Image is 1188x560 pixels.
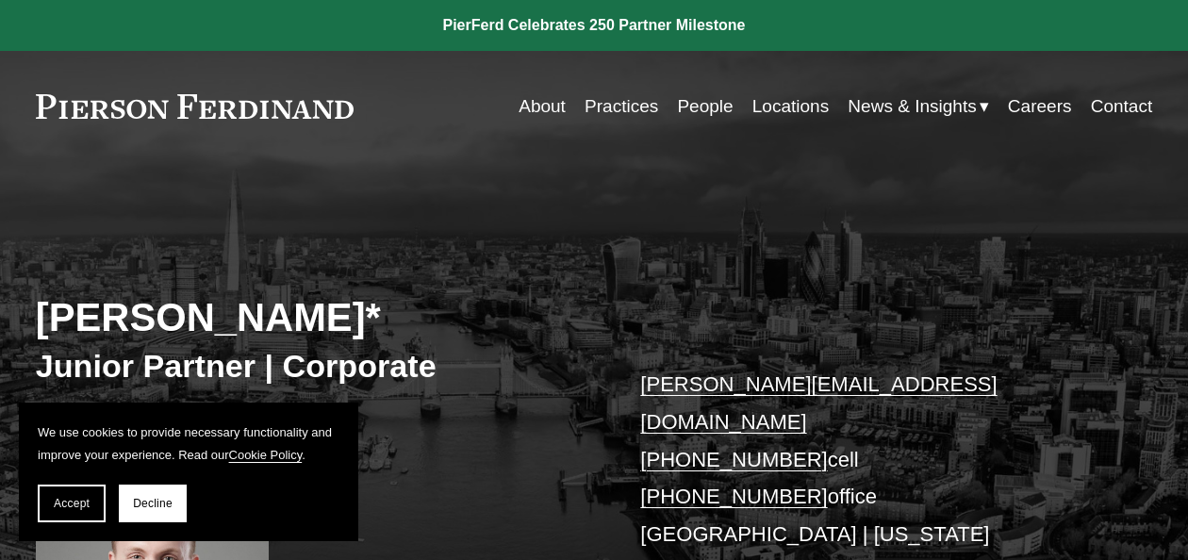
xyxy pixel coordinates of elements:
[36,346,594,386] h3: Junior Partner | Corporate
[752,89,829,124] a: Locations
[848,89,988,124] a: folder dropdown
[1008,89,1072,124] a: Careers
[229,448,303,462] a: Cookie Policy
[38,421,339,466] p: We use cookies to provide necessary functionality and improve your experience. Read our .
[640,485,827,508] a: [PHONE_NUMBER]
[119,485,187,522] button: Decline
[19,403,358,541] section: Cookie banner
[677,89,733,124] a: People
[36,294,594,342] h2: [PERSON_NAME]*
[38,485,106,522] button: Accept
[585,89,658,124] a: Practices
[848,91,976,123] span: News & Insights
[133,497,173,510] span: Decline
[54,497,90,510] span: Accept
[519,89,566,124] a: About
[640,372,997,434] a: [PERSON_NAME][EMAIL_ADDRESS][DOMAIN_NAME]
[1091,89,1153,124] a: Contact
[640,448,827,471] a: [PHONE_NUMBER]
